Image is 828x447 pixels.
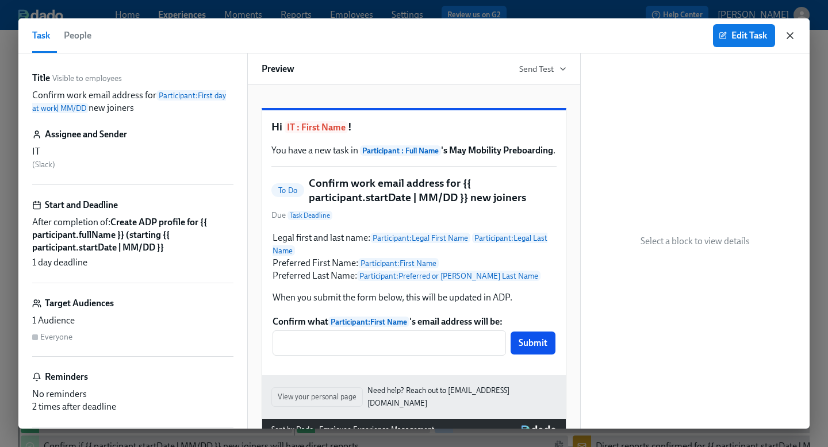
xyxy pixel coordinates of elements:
p: Confirm work email address for new joiners [32,89,233,114]
button: Send Test [519,63,566,75]
h5: Confirm work email address for {{ participant.startDate | MM/DD }} new joiners [309,176,557,205]
div: Confirm whatParticipant:First Name's email address will be:Submit [271,314,557,357]
div: IT [32,145,233,158]
span: Task Deadline [287,211,332,220]
div: No reminders [32,388,233,400]
strong: Create ADP profile for ​{​{ participant.fullName }} (starting ​{​{ participant.startDate | MM/DD }} [32,217,207,253]
span: Edit Task [721,30,767,41]
span: ( Slack ) [32,160,55,169]
img: Dado [522,425,557,434]
span: 1 day deadline [32,256,87,269]
span: View your personal page [278,391,356,403]
label: Title [32,72,50,84]
span: Due [271,210,332,221]
div: Select a block to view details [581,53,810,429]
button: View your personal page [271,387,363,407]
h6: Assignee and Sender [45,128,127,141]
div: Sent by Dado - Employee Experience Management [271,423,434,436]
span: After completion of: [32,216,233,254]
span: People [64,28,91,44]
span: IT : First Name [285,121,348,133]
span: Participant : Full Name [360,145,441,156]
h6: Target Audiences [45,297,114,310]
p: You have a new task in . [271,144,557,157]
div: Legal first and last name:Participant:Legal First Name Participant:Legal Last Name Preferred Firs... [271,230,557,305]
h1: Hi ! [271,120,557,135]
button: Edit Task [713,24,775,47]
div: 1 Audience [32,314,233,327]
div: 2 times after deadline [32,400,233,413]
span: Task [32,28,50,44]
span: To Do [271,186,304,195]
div: Everyone [40,332,72,342]
h6: Reminders [45,371,88,383]
a: Need help? Reach out to [EMAIL_ADDRESS][DOMAIN_NAME] [367,384,557,410]
h6: Start and Deadline [45,199,118,211]
h6: Preview [262,63,294,75]
strong: 's May Mobility Preboarding [360,145,553,156]
span: Visible to employees [52,73,122,84]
